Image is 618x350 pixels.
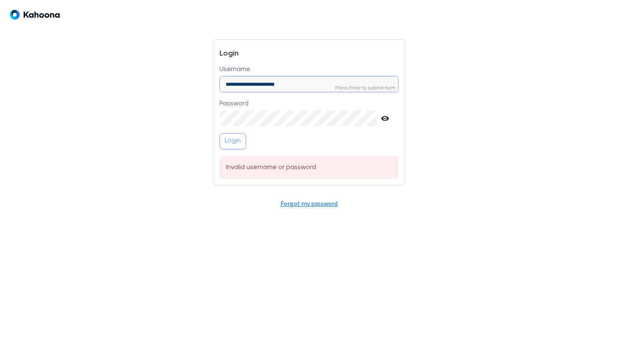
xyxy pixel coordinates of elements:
input: Username [220,76,398,92]
h3: Login [219,46,398,65]
input: Password [220,111,377,126]
p: Username [219,66,250,74]
p: Invalid username or password [226,163,392,172]
svg: Show password text [381,114,389,123]
button: Login [219,133,246,149]
p: Password [219,100,249,108]
span: Press Enter to submit form [335,86,396,91]
img: Logo [10,10,60,20]
p: Login [225,136,241,147]
button: Show password text [378,111,392,126]
a: Forgot my password [280,199,338,207]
